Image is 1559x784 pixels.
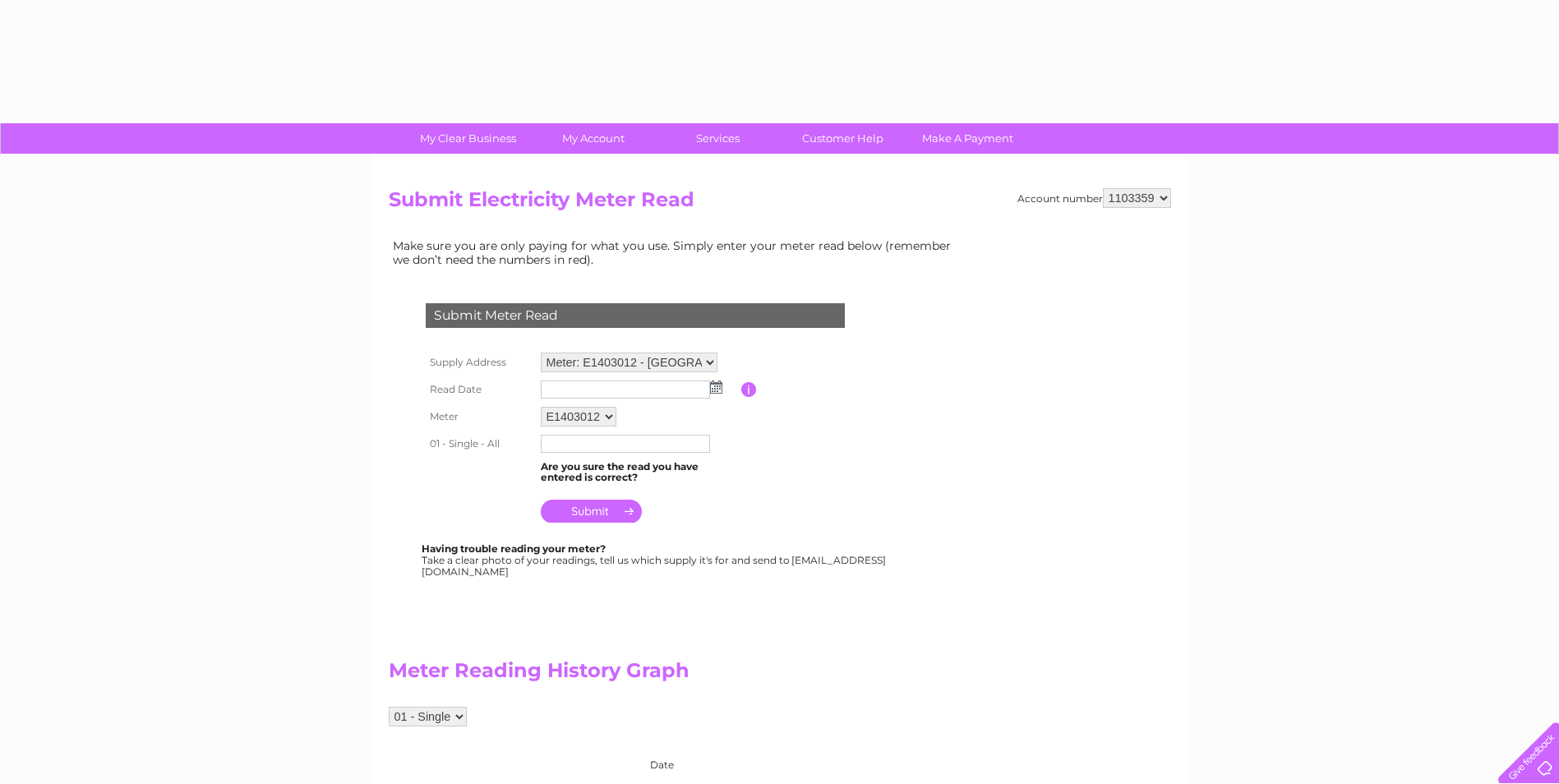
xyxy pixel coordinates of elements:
b: Having trouble reading your meter? [422,542,606,555]
a: My Clear Business [400,123,536,154]
th: Meter [422,403,537,431]
a: Services [650,123,786,154]
a: Make A Payment [900,123,1035,154]
div: Account number [1017,188,1171,208]
img: ... [710,380,722,394]
div: Take a clear photo of your readings, tell us which supply it's for and send to [EMAIL_ADDRESS][DO... [422,543,888,577]
th: 01 - Single - All [422,431,537,457]
div: Date [389,743,964,771]
a: Customer Help [775,123,911,154]
th: Read Date [422,376,537,403]
input: Information [741,382,757,397]
th: Supply Address [422,348,537,376]
div: Submit Meter Read [426,303,845,328]
td: Are you sure the read you have entered is correct? [537,457,741,488]
h2: Submit Electricity Meter Read [389,188,1171,219]
h2: Meter Reading History Graph [389,659,964,690]
input: Submit [541,500,642,523]
td: Make sure you are only paying for what you use. Simply enter your meter read below (remember we d... [389,235,964,270]
a: My Account [525,123,661,154]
